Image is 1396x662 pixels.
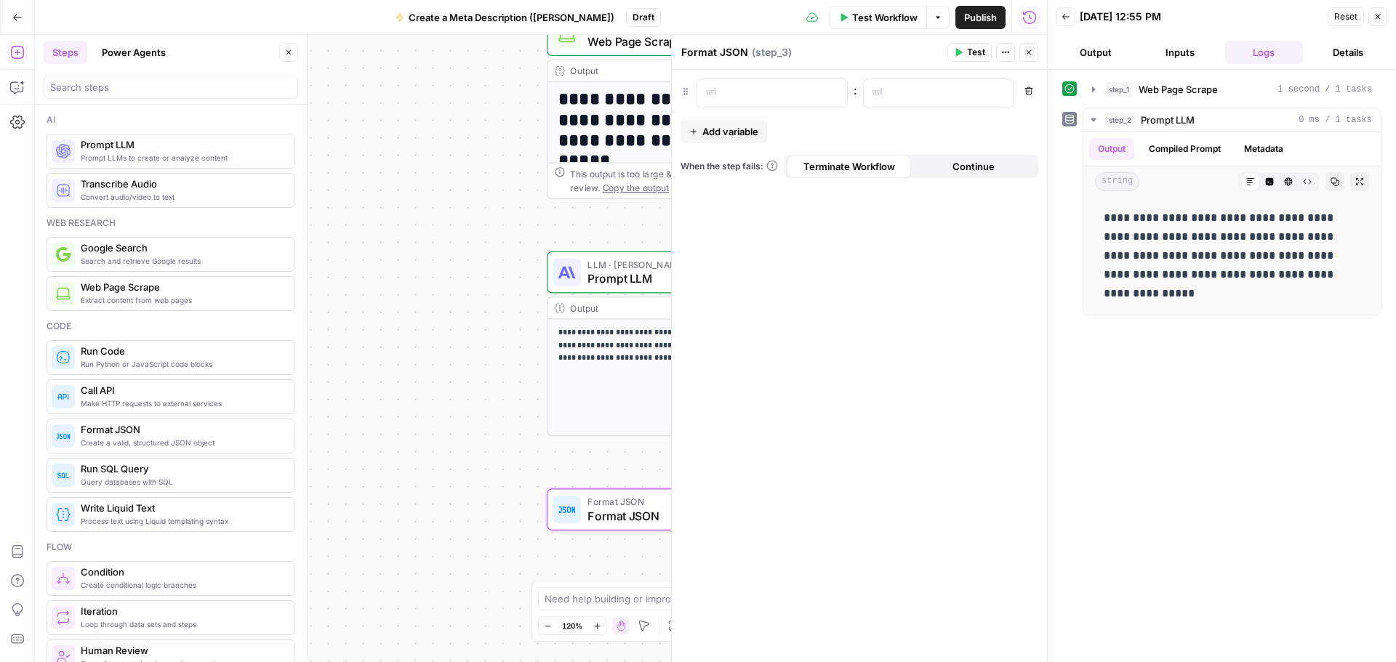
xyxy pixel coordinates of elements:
[570,167,809,195] div: This output is too large & has been abbreviated for review. to view the full content.
[570,64,769,78] div: Output
[830,6,926,29] button: Test Workflow
[1083,78,1381,101] button: 1 second / 1 tasks
[1225,41,1304,64] button: Logs
[81,397,283,409] span: Make HTTP requests to external services
[587,33,771,50] span: Web Page Scrape
[1277,83,1372,96] span: 1 second / 1 tasks
[587,257,769,271] span: LLM · [PERSON_NAME] 4
[803,159,895,174] span: Terminate Workflow
[44,41,87,64] button: Steps
[854,81,857,99] span: :
[81,137,283,152] span: Prompt LLM
[1140,138,1229,160] button: Compiled Prompt
[81,461,283,476] span: Run SQL Query
[587,507,769,525] span: Format JSON
[752,45,792,60] span: ( step_3 )
[1141,113,1195,127] span: Prompt LLM
[1309,41,1387,64] button: Details
[81,437,283,448] span: Create a valid, structured JSON object
[50,80,292,94] input: Search steps
[952,159,995,174] span: Continue
[47,320,295,333] div: Code
[1083,108,1381,132] button: 0 ms / 1 tasks
[1235,138,1292,160] button: Metadata
[81,501,283,515] span: Write Liquid Text
[1139,82,1218,97] span: Web Page Scrape
[81,280,283,294] span: Web Page Scrape
[1141,41,1219,64] button: Inputs
[681,160,778,173] a: When the step fails:
[1095,172,1139,191] span: string
[1334,10,1357,23] span: Reset
[81,152,283,164] span: Prompt LLMs to create or analyze content
[93,41,174,64] button: Power Agents
[852,10,918,25] span: Test Workflow
[1105,82,1133,97] span: step_1
[81,294,283,306] span: Extract content from web pages
[1299,113,1372,126] span: 0 ms / 1 tasks
[47,113,295,126] div: Ai
[81,383,283,397] span: Call API
[603,182,669,193] span: Copy the output
[81,191,283,203] span: Convert audio/video to text
[81,358,283,370] span: Run Python or JavaScript code blocks
[1328,7,1364,26] button: Reset
[47,217,295,230] div: Web research
[702,124,758,139] span: Add variable
[81,177,283,191] span: Transcribe Audio
[81,618,283,630] span: Loop through data sets and steps
[947,43,992,62] button: Test
[587,495,769,509] span: Format JSON
[387,6,623,29] button: Create a Meta Description ([PERSON_NAME])
[633,11,654,24] span: Draft
[964,10,997,25] span: Publish
[81,643,283,658] span: Human Review
[587,270,769,287] span: Prompt LLM
[570,301,769,315] div: Output
[81,422,283,437] span: Format JSON
[409,10,614,25] span: Create a Meta Description ([PERSON_NAME])
[81,344,283,358] span: Run Code
[1083,132,1381,315] div: 0 ms / 1 tasks
[47,541,295,554] div: Flow
[81,255,283,267] span: Search and retrieve Google results
[81,604,283,618] span: Iteration
[81,515,283,527] span: Process text using Liquid templating syntax
[955,6,1006,29] button: Publish
[81,476,283,488] span: Query databases with SQL
[547,488,817,530] div: Format JSONFormat JSONStep 3
[1089,138,1134,160] button: Output
[81,565,283,579] span: Condition
[911,155,1035,178] button: Continue
[681,120,767,143] button: Add variable
[81,241,283,255] span: Google Search
[562,620,582,631] span: 120%
[967,46,985,59] span: Test
[81,579,283,591] span: Create conditional logic branches
[1056,41,1135,64] button: Output
[1105,113,1135,127] span: step_2
[681,45,748,60] textarea: Format JSON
